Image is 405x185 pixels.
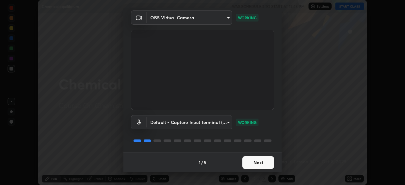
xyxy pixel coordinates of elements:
div: OBS Virtual Camera [146,10,232,25]
h4: 1 [199,159,201,166]
p: WORKING [238,120,257,125]
button: Next [242,156,274,169]
h4: / [201,159,203,166]
div: OBS Virtual Camera [146,115,232,129]
h4: 5 [204,159,206,166]
p: WORKING [238,15,257,21]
